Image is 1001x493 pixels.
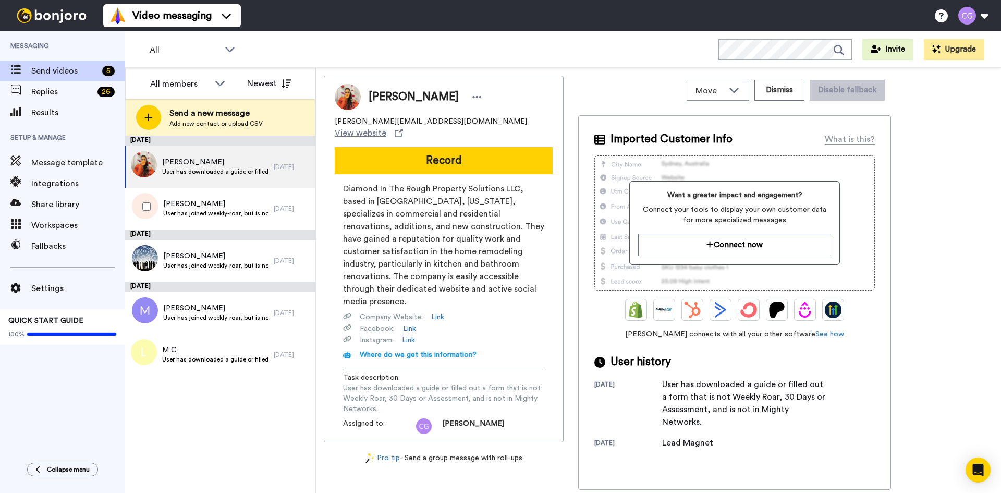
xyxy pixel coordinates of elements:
button: Record [335,147,553,174]
div: What is this? [825,133,875,146]
a: Link [402,335,415,345]
img: vm-color.svg [109,7,126,24]
span: Company Website : [360,312,423,322]
a: Link [431,312,444,322]
span: Video messaging [132,8,212,23]
div: [DATE] [125,230,315,240]
span: View website [335,127,386,139]
div: User has downloaded a guide or filled out a form that is not Weekly Roar, 30 Days or Assessment, ... [662,378,829,428]
div: [DATE] [274,205,310,213]
img: Hubspot [684,302,701,318]
img: cg.png [416,418,432,434]
span: Replies [31,86,93,98]
button: Dismiss [754,80,804,101]
span: Message template [31,157,125,169]
span: All [150,44,219,56]
img: 098bf867-f953-40fb-a818-046ed9adbba3.jpg [132,245,158,271]
div: 26 [97,87,115,97]
img: magic-wand.svg [365,453,375,464]
span: [PERSON_NAME] [163,303,268,314]
img: ConvertKit [740,302,757,318]
span: M C [162,345,268,355]
a: See how [815,331,844,338]
img: m.png [132,297,158,323]
span: Send videos [31,65,98,77]
img: Drip [797,302,813,318]
span: User has downloaded a guide or filled out a form that is not Weekly Roar, 30 Days or Assessment, ... [162,355,268,364]
img: GoHighLevel [825,302,841,318]
a: Pro tip [365,453,400,464]
div: - Send a group message with roll-ups [324,453,564,464]
span: [PERSON_NAME] [162,157,268,167]
span: Add new contact or upload CSV [169,119,263,128]
div: [DATE] [594,439,662,449]
span: Move [695,85,724,97]
span: Task description : [343,372,416,383]
button: Connect now [638,234,831,256]
a: View website [335,127,403,139]
div: [DATE] [274,257,310,265]
img: Ontraport [656,302,673,318]
span: Want a greater impact and engagement? [638,190,831,200]
span: Share library [31,198,125,211]
span: [PERSON_NAME] [163,251,268,261]
img: bj-logo-header-white.svg [13,8,91,23]
div: [DATE] [125,136,315,146]
span: User has joined weekly-roar, but is not in Mighty Networks. [163,209,268,218]
img: Patreon [768,302,785,318]
div: [DATE] [274,309,310,317]
span: [PERSON_NAME] [163,199,268,209]
span: Settings [31,282,125,295]
div: 5 [102,66,115,76]
span: Instagram : [360,335,394,345]
img: ActiveCampaign [712,302,729,318]
span: Facebook : [360,323,395,334]
span: 100% [8,330,25,339]
div: Open Intercom Messenger [966,458,991,483]
button: Upgrade [924,39,984,60]
span: QUICK START GUIDE [8,317,83,324]
div: [DATE] [274,351,310,359]
span: User has downloaded a guide or filled out a form that is not Weekly Roar, 30 Days or Assessment, ... [343,383,544,414]
span: User history [611,354,671,370]
div: All members [150,78,210,90]
span: Send a new message [169,107,263,119]
span: [PERSON_NAME] [369,89,459,105]
span: Where do we get this information? [360,351,477,358]
span: User has joined weekly-roar, but is not in Mighty Networks. [163,261,268,270]
span: Fallbacks [31,240,125,252]
span: Collapse menu [47,465,90,474]
span: Integrations [31,177,125,190]
img: Image of Joseph Yoder [335,84,361,110]
button: Disable fallback [810,80,885,101]
span: Results [31,106,125,119]
span: Diamond In The Rough Property Solutions LLC, based in [GEOGRAPHIC_DATA], [US_STATE], specializes ... [343,183,544,308]
button: Newest [239,73,299,94]
div: [DATE] [125,282,315,292]
span: User has joined weekly-roar, but is not in Mighty Networks. [163,314,268,322]
div: [DATE] [274,163,310,171]
span: [PERSON_NAME] [442,418,504,434]
span: Assigned to: [343,418,416,434]
span: Connect your tools to display your own customer data for more specialized messages [638,205,831,225]
span: [PERSON_NAME][EMAIL_ADDRESS][DOMAIN_NAME] [335,116,527,127]
span: User has downloaded a guide or filled out a form that is not Weekly Roar, 30 Days or Assessment, ... [162,167,268,176]
div: Lead Magnet [662,437,714,449]
button: Collapse menu [27,463,98,476]
span: Imported Customer Info [611,131,733,147]
img: 1dc89585-5c4d-434f-8795-4c8b353104a3.jpg [131,151,157,177]
span: Workspaces [31,219,125,232]
div: [DATE] [594,380,662,428]
img: l.png [131,339,157,365]
img: Shopify [628,302,644,318]
span: [PERSON_NAME] connects with all your other software [594,329,875,340]
a: Link [403,323,416,334]
button: Invite [862,39,913,60]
